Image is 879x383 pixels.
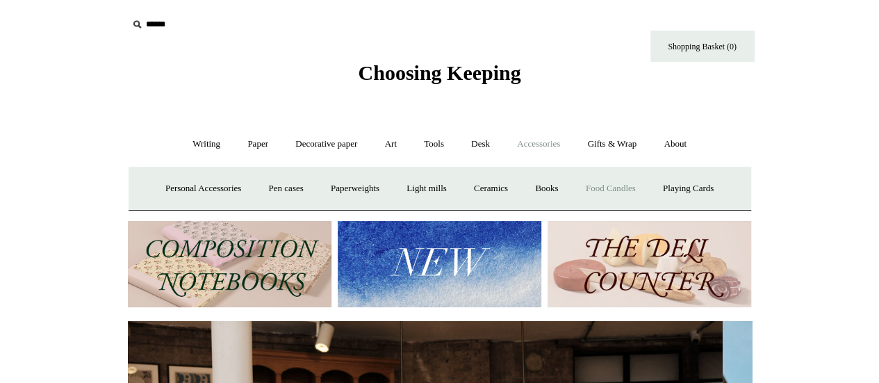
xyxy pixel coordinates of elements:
[358,72,520,82] a: Choosing Keeping
[153,170,254,207] a: Personal Accessories
[411,126,457,163] a: Tools
[358,61,520,84] span: Choosing Keeping
[372,126,409,163] a: Art
[573,170,648,207] a: Food Candles
[318,170,392,207] a: Paperweights
[256,170,315,207] a: Pen cases
[180,126,233,163] a: Writing
[650,31,755,62] a: Shopping Basket (0)
[128,221,331,308] img: 202302 Composition ledgers.jpg__PID:69722ee6-fa44-49dd-a067-31375e5d54ec
[504,126,573,163] a: Accessories
[235,126,281,163] a: Paper
[575,126,649,163] a: Gifts & Wrap
[338,221,541,308] img: New.jpg__PID:f73bdf93-380a-4a35-bcfe-7823039498e1
[394,170,459,207] a: Light mills
[650,170,726,207] a: Playing Cards
[651,126,699,163] a: About
[459,126,502,163] a: Desk
[283,126,370,163] a: Decorative paper
[523,170,570,207] a: Books
[461,170,520,207] a: Ceramics
[548,221,751,308] img: The Deli Counter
